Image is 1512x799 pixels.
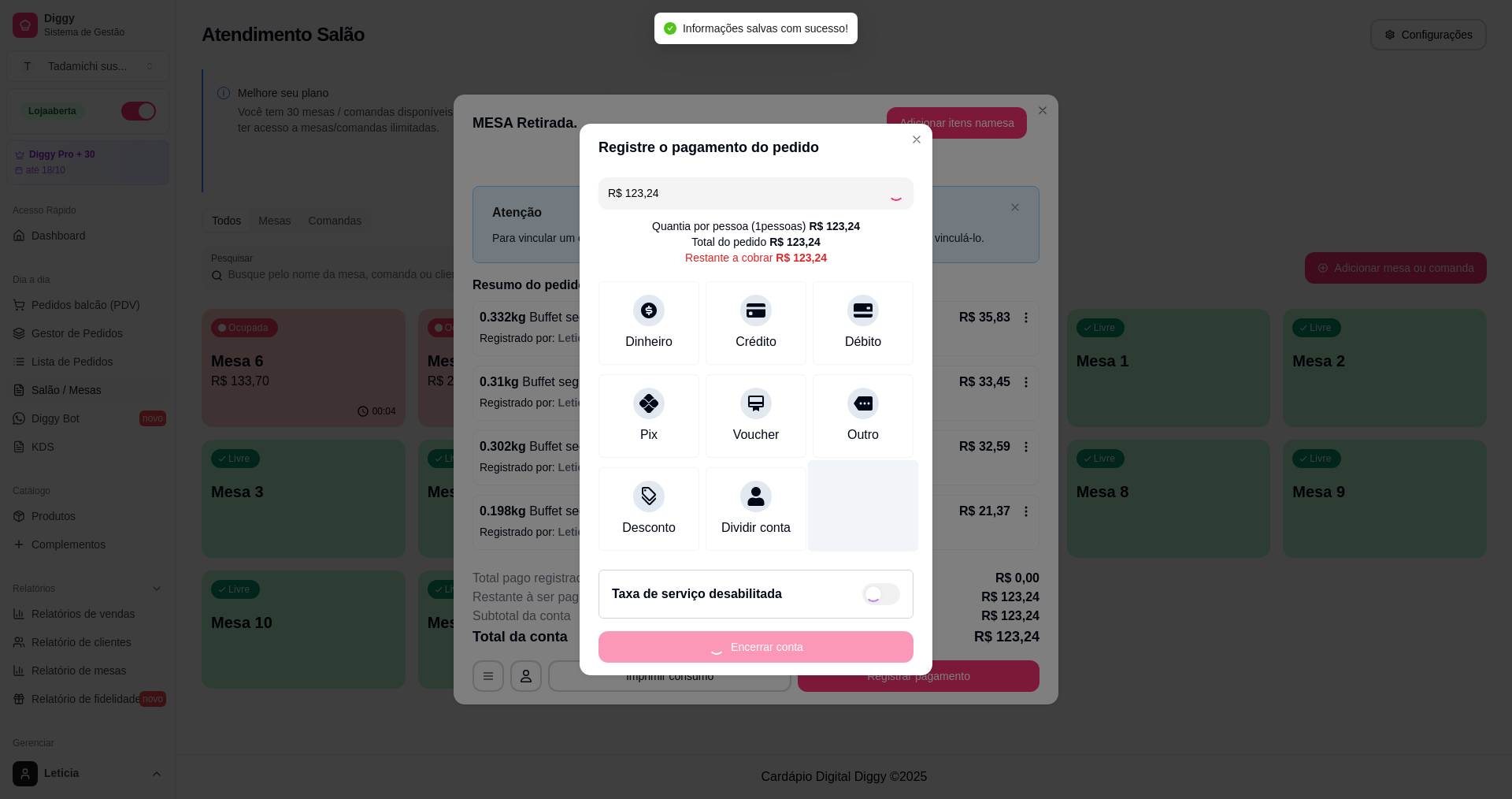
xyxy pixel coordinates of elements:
[608,177,888,209] input: Ex.: hambúrguer de cordeiro
[625,333,673,351] div: Dinheiro
[776,250,827,266] div: R$ 123,24
[683,22,848,35] span: Informações salvas com sucesso!
[721,518,791,537] div: Dividir conta
[664,22,676,35] span: check-circle
[652,218,860,234] div: Quantia por pessoa ( 1 pessoas)
[845,333,881,351] div: Débito
[904,127,929,152] button: Close
[640,426,658,444] div: Pix
[736,333,776,351] div: Crédito
[769,234,821,250] div: R$ 123,24
[580,124,932,171] header: Registre o pagamento do pedido
[888,185,904,201] div: Loading
[622,518,676,537] div: Desconto
[612,585,782,604] h2: Taxa de serviço desabilitada
[733,426,780,444] div: Voucher
[847,426,879,444] div: Outro
[809,218,860,234] div: R$ 123,24
[691,234,821,250] div: Total do pedido
[685,250,827,266] div: Restante a cobrar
